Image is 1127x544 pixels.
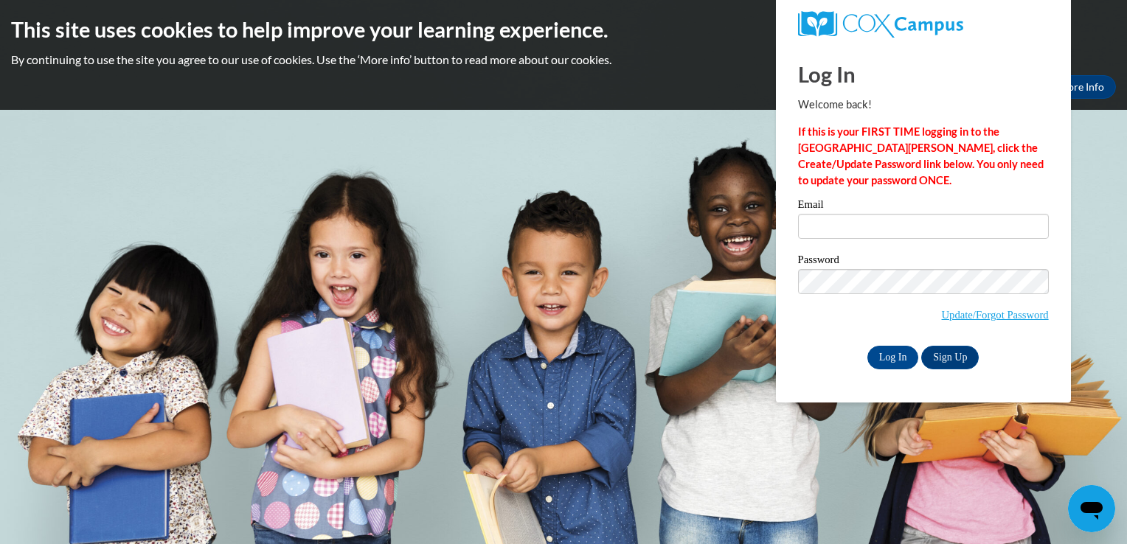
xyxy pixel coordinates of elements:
a: More Info [1047,75,1116,99]
a: Sign Up [921,346,979,369]
input: Log In [867,346,919,369]
a: COX Campus [798,11,1049,38]
h2: This site uses cookies to help improve your learning experience. [11,15,1116,44]
p: By continuing to use the site you agree to our use of cookies. Use the ‘More info’ button to read... [11,52,1116,68]
h1: Log In [798,59,1049,89]
a: Update/Forgot Password [942,309,1049,321]
iframe: Button to launch messaging window [1068,485,1115,532]
strong: If this is your FIRST TIME logging in to the [GEOGRAPHIC_DATA][PERSON_NAME], click the Create/Upd... [798,125,1044,186]
label: Password [798,254,1049,269]
img: COX Campus [798,11,963,38]
label: Email [798,199,1049,214]
p: Welcome back! [798,97,1049,113]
